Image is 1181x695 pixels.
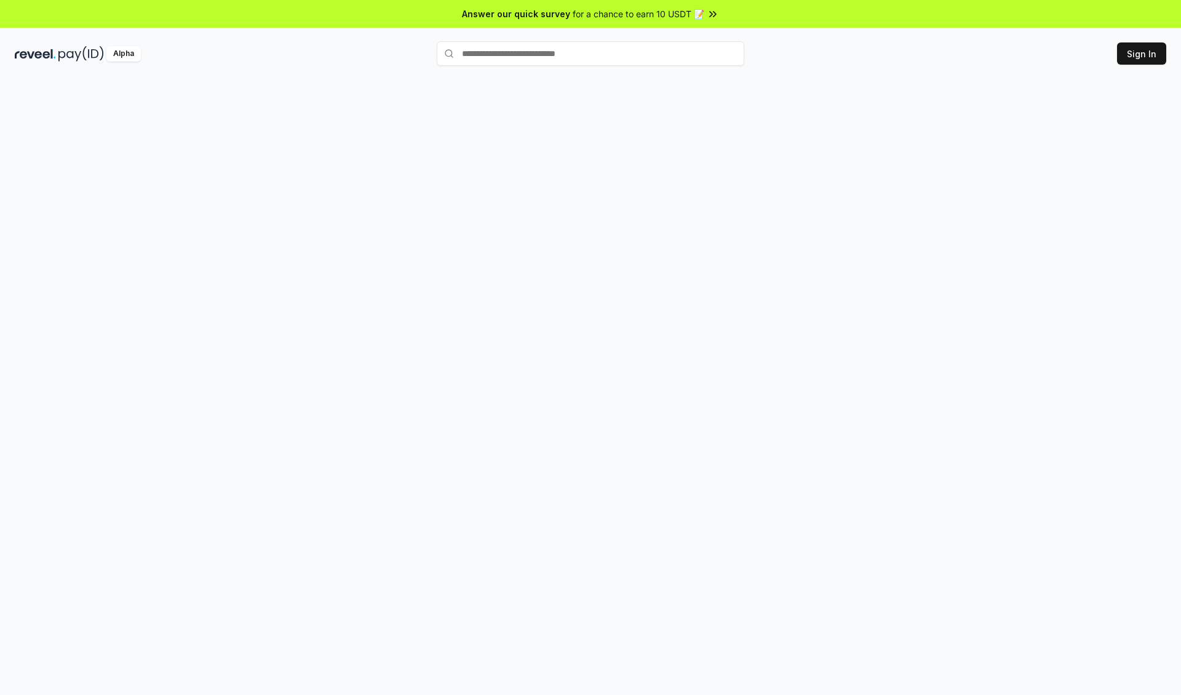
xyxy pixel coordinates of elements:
img: reveel_dark [15,46,56,62]
button: Sign In [1117,42,1166,65]
span: for a chance to earn 10 USDT 📝 [573,7,704,20]
div: Alpha [106,46,141,62]
img: pay_id [58,46,104,62]
span: Answer our quick survey [462,7,570,20]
